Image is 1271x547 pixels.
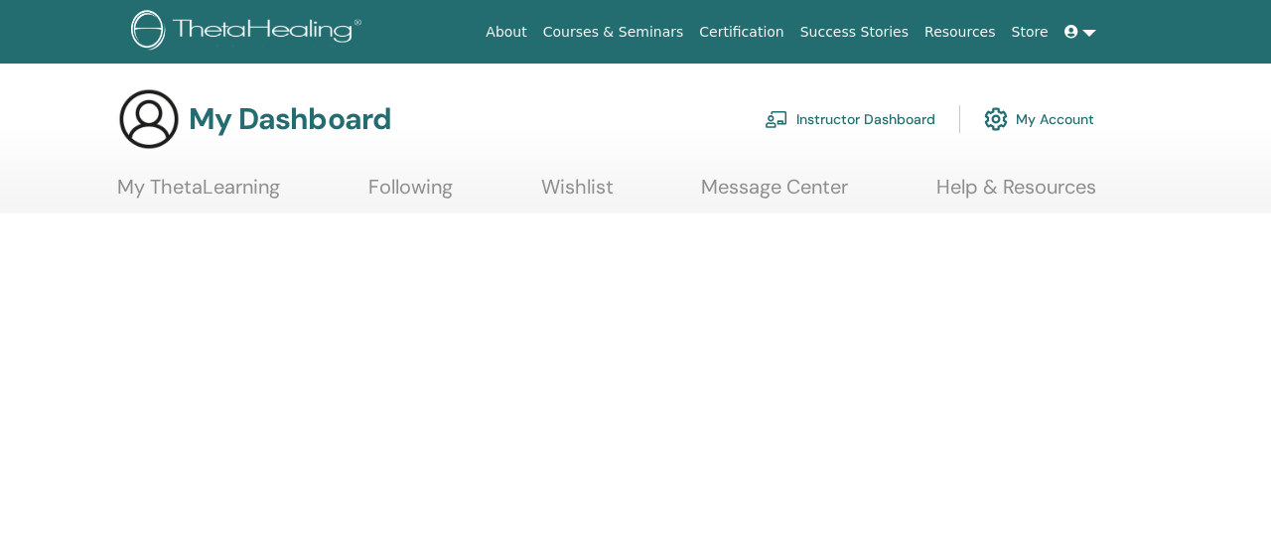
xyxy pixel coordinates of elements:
[189,101,391,137] h3: My Dashboard
[936,175,1096,213] a: Help & Resources
[691,14,791,51] a: Certification
[984,102,1008,136] img: cog.svg
[541,175,614,213] a: Wishlist
[1004,14,1057,51] a: Store
[535,14,692,51] a: Courses & Seminars
[117,87,181,151] img: generic-user-icon.jpg
[765,97,935,141] a: Instructor Dashboard
[792,14,917,51] a: Success Stories
[478,14,534,51] a: About
[917,14,1004,51] a: Resources
[984,97,1094,141] a: My Account
[765,110,788,128] img: chalkboard-teacher.svg
[117,175,280,213] a: My ThetaLearning
[368,175,453,213] a: Following
[701,175,848,213] a: Message Center
[131,10,368,55] img: logo.png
